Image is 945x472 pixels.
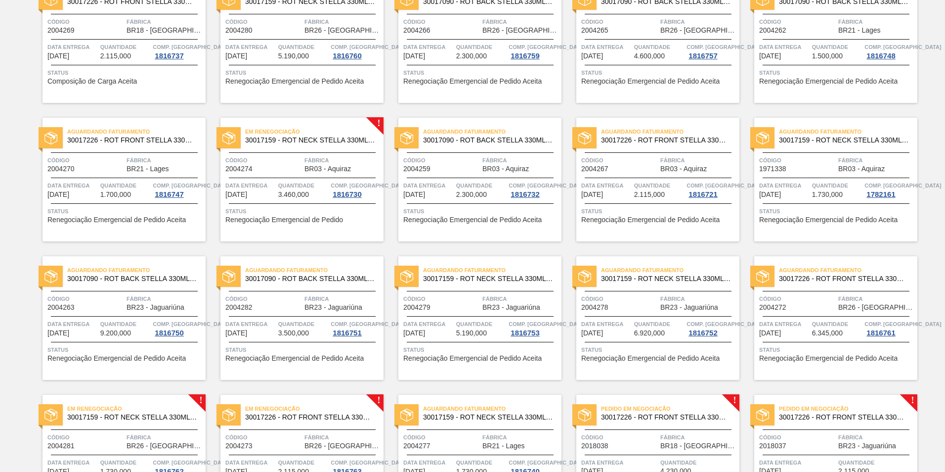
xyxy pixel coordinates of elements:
[127,442,203,450] span: BR26 - Uberlândia
[100,42,151,52] span: Quantidade
[403,294,480,304] span: Código
[509,42,559,60] a: Comp. [GEOGRAPHIC_DATA]1816759
[225,432,302,442] span: Código
[509,52,541,60] div: 1816759
[403,330,425,337] span: 12/09/2025
[47,319,98,329] span: Data entrega
[331,458,407,468] span: Comp. Carga
[304,165,351,173] span: BR03 - Aquiraz
[400,132,413,144] img: status
[581,165,608,173] span: 2004267
[127,304,184,311] span: BR23 - Jaguariúna
[245,127,384,137] span: Em renegociação
[456,319,507,329] span: Quantidade
[400,270,413,283] img: status
[779,137,909,144] span: 30017159 - ROT NECK STELLA 330ML 429
[403,345,559,355] span: Status
[153,42,229,52] span: Comp. Carga
[687,319,763,329] span: Comp. Carga
[759,165,786,173] span: 1971338
[581,52,603,60] span: 08/09/2025
[456,42,507,52] span: Quantidade
[153,329,185,337] div: 1816750
[47,52,69,60] span: 04/09/2025
[482,165,529,173] span: BR03 - Aquiraz
[206,256,384,380] a: statusAguardando Faturamento30017090 - ROT BACK STELLA 330ML 429Código2004282FábricaBR23 - Jaguar...
[400,409,413,422] img: status
[47,206,203,216] span: Status
[660,458,737,468] span: Quantidade
[423,404,561,414] span: Aguardando Faturamento
[403,17,480,27] span: Código
[581,27,608,34] span: 2004265
[225,155,302,165] span: Código
[28,118,206,241] a: statusAguardando Faturamento30017226 - ROT FRONT STELLA 330ML PM20 429Código2004270FábricaBR21 - ...
[456,458,507,468] span: Quantidade
[225,458,276,468] span: Data entrega
[127,432,203,442] span: Fábrica
[779,275,909,283] span: 30017226 - ROT FRONT STELLA 330ML PM20 429
[759,27,786,34] span: 2004262
[759,42,810,52] span: Data entrega
[245,414,376,421] span: 30017226 - ROT FRONT STELLA 330ML PM20 429
[47,355,186,362] span: Renegociação Emergencial de Pedido Aceita
[779,414,909,421] span: 30017226 - ROT FRONT STELLA 330ML PM20 429
[581,345,737,355] span: Status
[756,132,769,144] img: status
[759,216,898,224] span: Renegociação Emergencial de Pedido Aceita
[403,42,454,52] span: Data entrega
[331,319,381,337] a: Comp. [GEOGRAPHIC_DATA]1816751
[127,165,169,173] span: BR21 - Lages
[225,304,253,311] span: 2004282
[759,304,786,311] span: 2004272
[47,191,69,198] span: 11/09/2025
[759,319,810,329] span: Data entrega
[100,191,131,198] span: 1.700,000
[756,409,769,422] img: status
[304,17,381,27] span: Fábrica
[67,275,198,283] span: 30017090 - ROT BACK STELLA 330ML 429
[634,330,665,337] span: 6.920,000
[403,216,542,224] span: Renegociação Emergencial de Pedido Aceita
[687,52,719,60] div: 1816757
[225,42,276,52] span: Data entrega
[403,68,559,78] span: Status
[838,304,915,311] span: BR26 - Uberlândia
[578,270,591,283] img: status
[47,330,69,337] span: 12/09/2025
[278,181,329,190] span: Quantidade
[384,118,561,241] a: statusAguardando Faturamento30017090 - ROT BACK STELLA 330ML 429Código2004259FábricaBR03 - Aquira...
[47,294,124,304] span: Código
[838,17,915,27] span: Fábrica
[739,118,917,241] a: statusAguardando Faturamento30017159 - ROT NECK STELLA 330ML 429Código1971338FábricaBR03 - Aquira...
[509,329,541,337] div: 1816753
[206,118,384,241] a: !statusEm renegociação30017159 - ROT NECK STELLA 330ML 429Código2004274FábricaBR03 - AquirazData ...
[509,190,541,198] div: 1816732
[687,181,763,190] span: Comp. Carga
[245,275,376,283] span: 30017090 - ROT BACK STELLA 330ML 429
[67,414,198,421] span: 30017159 - ROT NECK STELLA 330ML 429
[864,319,941,329] span: Comp. Carga
[225,181,276,190] span: Data entrega
[581,181,632,190] span: Data entrega
[509,42,585,52] span: Comp. Carga
[44,132,57,144] img: status
[331,190,363,198] div: 1816730
[423,275,554,283] span: 30017159 - ROT NECK STELLA 330ML 429
[838,155,915,165] span: Fábrica
[482,442,525,450] span: BR21 - Lages
[153,458,229,468] span: Comp. Carga
[47,216,186,224] span: Renegociação Emergencial de Pedido Aceita
[660,442,737,450] span: BR18 - Pernambuco
[864,181,915,198] a: Comp. [GEOGRAPHIC_DATA]1782161
[482,294,559,304] span: Fábrica
[812,42,862,52] span: Quantidade
[153,190,185,198] div: 1816747
[759,78,898,85] span: Renegociação Emergencial de Pedido Aceita
[759,345,915,355] span: Status
[225,68,381,78] span: Status
[601,127,739,137] span: Aguardando Faturamento
[601,137,731,144] span: 30017226 - ROT FRONT STELLA 330ML PM20 429
[687,42,737,60] a: Comp. [GEOGRAPHIC_DATA]1816757
[759,181,810,190] span: Data entrega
